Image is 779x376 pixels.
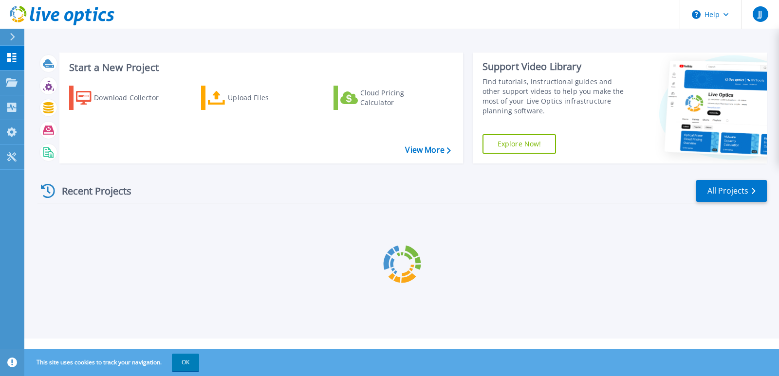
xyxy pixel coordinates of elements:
[172,354,199,371] button: OK
[201,86,310,110] a: Upload Files
[27,354,199,371] span: This site uses cookies to track your navigation.
[405,145,450,155] a: View More
[69,86,178,110] a: Download Collector
[482,134,556,154] a: Explore Now!
[482,60,631,73] div: Support Video Library
[758,10,762,18] span: JJ
[228,88,306,107] div: Upload Files
[37,179,145,203] div: Recent Projects
[69,62,450,73] h3: Start a New Project
[482,77,631,116] div: Find tutorials, instructional guides and other support videos to help you make the most of your L...
[360,88,438,107] div: Cloud Pricing Calculator
[696,180,767,202] a: All Projects
[94,88,172,107] div: Download Collector
[334,86,442,110] a: Cloud Pricing Calculator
